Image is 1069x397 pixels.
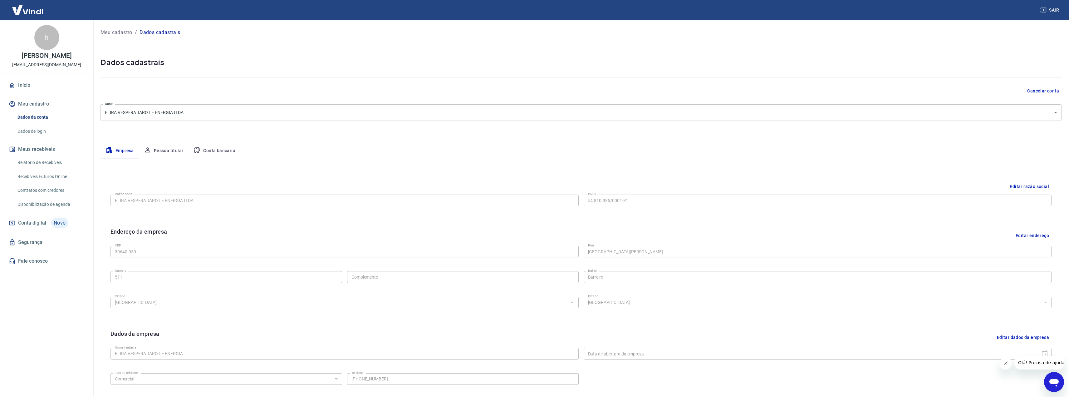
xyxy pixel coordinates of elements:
iframe: Mensagem da empresa [1014,356,1064,370]
h6: Endereço da empresa [110,227,167,243]
a: Meu cadastro [101,29,132,36]
button: Editar endereço [1013,227,1052,243]
label: Estado [588,294,598,299]
label: CNPJ [588,192,596,196]
button: Empresa [101,143,139,158]
a: Segurança [7,236,86,249]
label: Bairro [588,268,597,273]
iframe: Botão para abrir a janela de mensagens [1044,372,1064,392]
a: Contratos com credores [15,184,86,197]
label: Tipo de telefone [115,370,138,375]
p: [PERSON_NAME] [22,52,71,59]
input: DD/MM/YYYY [584,348,1036,360]
p: [EMAIL_ADDRESS][DOMAIN_NAME] [12,62,81,68]
button: Editar razão social [1007,181,1052,192]
button: Cancelar conta [1025,85,1062,97]
button: Meus recebíveis [7,142,86,156]
label: Cidade [115,294,125,299]
button: Editar dados da empresa [994,330,1052,345]
a: Dados da conta [15,111,86,124]
a: Conta digitalNovo [7,216,86,231]
a: Disponibilização de agenda [15,198,86,211]
label: Rua [588,243,594,248]
label: Razão social [115,192,133,196]
input: Digite aqui algumas palavras para buscar a cidade [112,299,566,306]
button: Sair [1039,4,1062,16]
button: Conta bancária [188,143,240,158]
img: Vindi [7,0,48,19]
label: Número [115,268,126,273]
a: Fale conosco [7,254,86,268]
a: Relatório de Recebíveis [15,156,86,169]
p: / [135,29,137,36]
label: Nome fantasia [115,345,136,350]
label: Conta [105,102,114,106]
span: Conta digital [18,219,46,227]
p: Dados cadastrais [140,29,180,36]
h5: Dados cadastrais [101,57,1062,67]
span: Olá! Precisa de ajuda? [4,4,52,9]
a: Início [7,78,86,92]
div: h [34,25,59,50]
button: Pessoa titular [139,143,189,158]
span: Novo [51,218,68,228]
a: Dados de login [15,125,86,138]
label: Telefone [351,370,364,375]
label: CEP [115,243,121,248]
iframe: Fechar mensagem [999,357,1012,370]
h6: Dados da empresa [110,330,159,345]
button: Meu cadastro [7,97,86,111]
a: Recebíveis Futuros Online [15,170,86,183]
div: ELIRA VESPERA TAROT E ENERGIA LTDA [101,104,1062,121]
